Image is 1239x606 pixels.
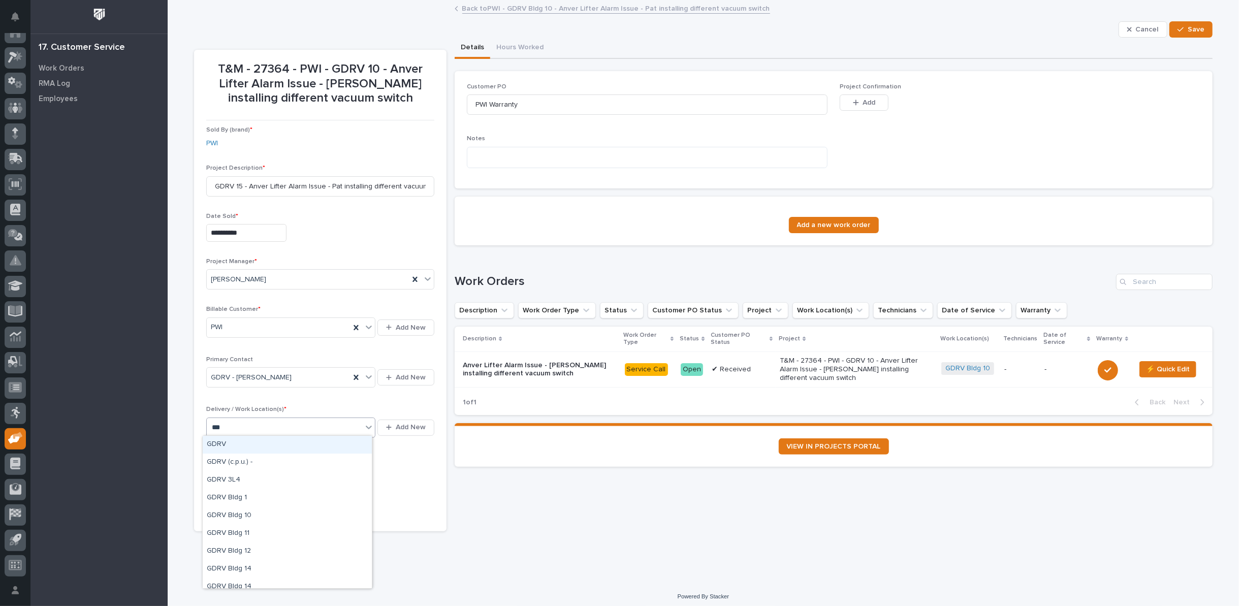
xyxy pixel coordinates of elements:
span: Date Sold [206,213,238,219]
a: Back toPWI - GDRV Bldg 10 - Anver Lifter Alarm Issue - Pat installing different vacuum switch [462,2,770,14]
span: Cancel [1136,25,1159,34]
span: VIEW IN PROJECTS PORTAL [787,443,881,450]
div: Service Call [625,363,668,376]
span: Save [1188,25,1204,34]
span: ⚡ Quick Edit [1146,363,1190,375]
p: - [1044,365,1090,374]
button: Add New [377,420,434,436]
button: Technicians [873,302,933,318]
p: Project [779,333,800,344]
div: GDRV [203,436,372,454]
button: Description [455,302,514,318]
span: Add New [396,373,426,382]
p: Work Location(s) [940,333,989,344]
p: T&M - 27364 - PWI - GDRV 10 - Anver Lifter Alarm Issue - [PERSON_NAME] installing different vacuu... [780,357,933,382]
p: 1 of 1 [455,390,485,415]
span: Add a new work order [797,221,871,229]
p: RMA Log [39,79,70,88]
span: Add New [396,323,426,332]
img: Workspace Logo [90,5,109,24]
button: Cancel [1119,21,1167,38]
span: GDRV - [PERSON_NAME] [211,372,292,383]
p: Work Order Type [624,330,669,348]
a: GDRV Bldg 10 [945,364,990,373]
a: Work Orders [30,60,168,76]
button: Back [1127,398,1169,407]
div: GDRV Bldg 14 [203,560,372,578]
div: Open [681,363,703,376]
button: Date of Service [937,302,1012,318]
a: Employees [30,91,168,106]
p: Date of Service [1043,330,1085,348]
p: Technicians [1003,333,1037,344]
p: Warranty [1097,333,1123,344]
input: Search [1116,274,1213,290]
button: Warranty [1016,302,1067,318]
div: GDRV (c.p.u.) - [203,454,372,471]
button: Add [840,94,888,111]
button: Status [600,302,644,318]
span: Add [863,98,876,107]
button: ⚡ Quick Edit [1139,361,1196,377]
p: T&M - 27364 - PWI - GDRV 10 - Anver Lifter Alarm Issue - [PERSON_NAME] installing different vacuu... [206,62,434,106]
span: Delivery / Work Location(s) [206,406,287,412]
button: Work Location(s) [792,302,869,318]
p: Description [463,333,496,344]
button: Add New [377,369,434,386]
span: PWI [211,322,223,333]
span: Project Description [206,165,265,171]
p: Employees [39,94,78,104]
button: Next [1169,398,1213,407]
p: Customer PO Status [711,330,768,348]
span: Project Manager [206,259,257,265]
a: Add a new work order [789,217,879,233]
div: 17. Customer Service [39,42,125,53]
div: GDRV Bldg 14 [203,578,372,596]
span: [PERSON_NAME] [211,274,266,285]
button: Save [1169,21,1213,38]
span: Next [1173,398,1196,407]
span: Sold By (brand) [206,127,252,133]
span: Project Confirmation [840,84,901,90]
a: RMA Log [30,76,168,91]
button: Project [743,302,788,318]
span: Add New [396,423,426,432]
span: Customer PO [467,84,506,90]
span: Billable Customer [206,306,261,312]
tr: Anver Lifter Alarm Issue - [PERSON_NAME] installing different vacuum switchService CallOpen✔ Rece... [455,352,1213,388]
p: ✔ Received [712,365,772,374]
span: Notes [467,136,485,142]
div: GDRV 3L4 [203,471,372,489]
div: Notifications [13,12,26,28]
p: Work Orders [39,64,84,73]
span: Primary Contact [206,357,253,363]
div: GDRV Bldg 1 [203,489,372,507]
div: GDRV Bldg 10 [203,507,372,525]
button: Notifications [5,6,26,27]
a: Powered By Stacker [678,593,729,599]
a: VIEW IN PROJECTS PORTAL [779,438,889,455]
h1: Work Orders [455,274,1112,289]
button: Add New [377,320,434,336]
button: Customer PO Status [648,302,739,318]
button: Work Order Type [518,302,596,318]
a: PWI [206,138,218,149]
p: Anver Lifter Alarm Issue - [PERSON_NAME] installing different vacuum switch [463,361,616,378]
button: Details [455,38,490,59]
div: GDRV Bldg 12 [203,543,372,560]
button: Hours Worked [490,38,550,59]
p: - [1004,365,1036,374]
span: Back [1143,398,1165,407]
p: Status [680,333,699,344]
div: GDRV Bldg 11 [203,525,372,543]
